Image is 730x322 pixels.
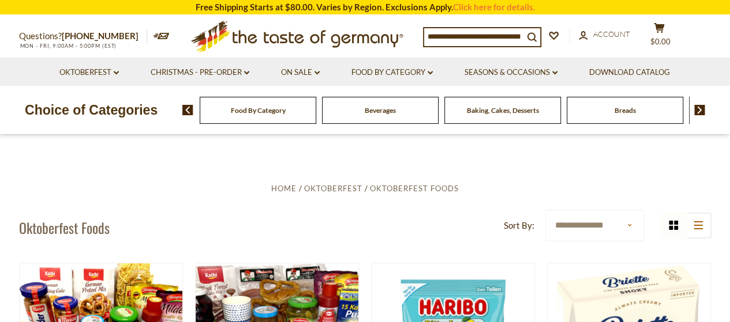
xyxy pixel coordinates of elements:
[182,105,193,115] img: previous arrow
[62,31,138,41] a: [PHONE_NUMBER]
[589,66,670,79] a: Download Catalog
[593,29,630,39] span: Account
[19,219,110,236] h1: Oktoberfest Foods
[231,106,286,115] a: Food By Category
[59,66,119,79] a: Oktoberfest
[281,66,320,79] a: On Sale
[19,29,147,44] p: Questions?
[351,66,433,79] a: Food By Category
[650,37,671,46] span: $0.00
[151,66,249,79] a: Christmas - PRE-ORDER
[642,22,677,51] button: $0.00
[370,184,459,193] a: Oktoberfest Foods
[615,106,636,115] a: Breads
[365,106,396,115] a: Beverages
[504,218,534,233] label: Sort By:
[579,28,630,41] a: Account
[465,66,557,79] a: Seasons & Occasions
[271,184,297,193] a: Home
[694,105,705,115] img: next arrow
[19,43,117,49] span: MON - FRI, 9:00AM - 5:00PM (EST)
[467,106,539,115] a: Baking, Cakes, Desserts
[304,184,362,193] a: Oktoberfest
[453,2,535,12] a: Click here for details.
